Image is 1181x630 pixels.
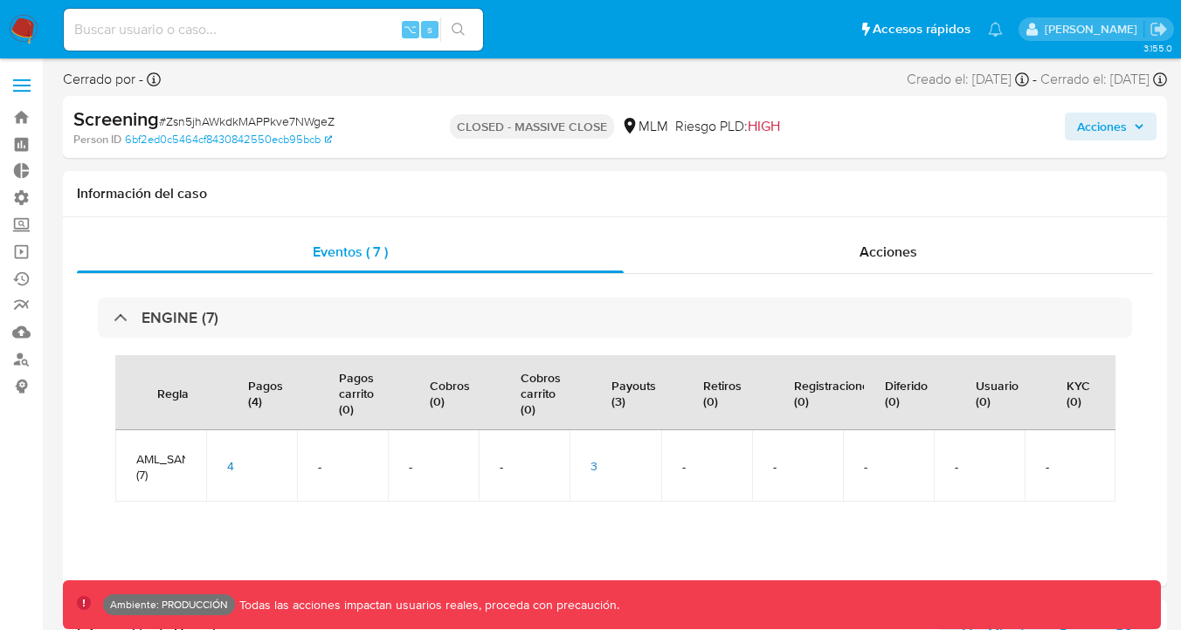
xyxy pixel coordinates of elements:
[135,69,143,89] b: -
[235,597,619,613] p: Todas las acciones impactan usuarios reales, proceda con precaución.
[313,242,388,262] span: Eventos ( 7 )
[590,364,677,421] div: Payouts (3)
[98,298,1132,338] div: ENGINE (7)
[63,70,143,89] span: Cerrado por
[136,451,185,483] span: AML_SANCTIONS_LIST_RM (7)
[73,132,121,147] b: Person ID
[500,356,582,429] div: Cobros carrito (0)
[955,364,1039,421] div: Usuario (0)
[136,372,210,414] div: Regla
[988,22,1003,37] a: Notificaciones
[440,17,476,42] button: search-icon
[955,459,1004,475] span: -
[227,364,304,421] div: Pagos (4)
[1046,459,1095,475] span: -
[1040,70,1167,89] div: Cerrado el: [DATE]
[675,117,780,136] span: Riesgo PLD:
[77,185,1153,202] h1: Información del caso
[1046,364,1111,421] div: KYC (0)
[450,114,614,139] p: CLOSED - MASSIVE CLOSE
[110,601,228,608] p: Ambiente: PRODUCCIÓN
[1150,20,1168,38] a: Salir
[590,457,597,475] span: 3
[1033,70,1037,89] span: -
[773,459,822,475] span: -
[682,364,763,421] div: Retiros (0)
[621,117,668,136] div: MLM
[864,364,949,421] div: Diferido (0)
[318,459,367,475] span: -
[1045,21,1143,38] p: esteban.salas@mercadolibre.com.co
[64,18,483,41] input: Buscar usuario o caso...
[73,105,159,133] b: Screening
[409,364,491,421] div: Cobros (0)
[773,364,896,421] div: Registraciones (0)
[159,113,335,130] span: # Zsn5jhAWkdkMAPPkve7NWgeZ
[1077,113,1127,140] span: Acciones
[125,132,332,147] a: 6bf2ed0c5464cf8430842550ecb95bcb
[860,242,917,262] span: Acciones
[500,459,549,475] span: -
[682,459,731,475] span: -
[142,308,218,327] h3: ENGINE (7)
[318,356,395,429] div: Pagos carrito (0)
[864,459,913,475] span: -
[748,116,780,136] span: HIGH
[227,457,234,475] span: 4
[1065,113,1157,140] button: Acciones
[404,21,417,38] span: ⌥
[427,21,432,38] span: s
[873,20,970,38] span: Accesos rápidos
[907,70,1029,89] div: Creado el: [DATE]
[409,459,458,475] span: -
